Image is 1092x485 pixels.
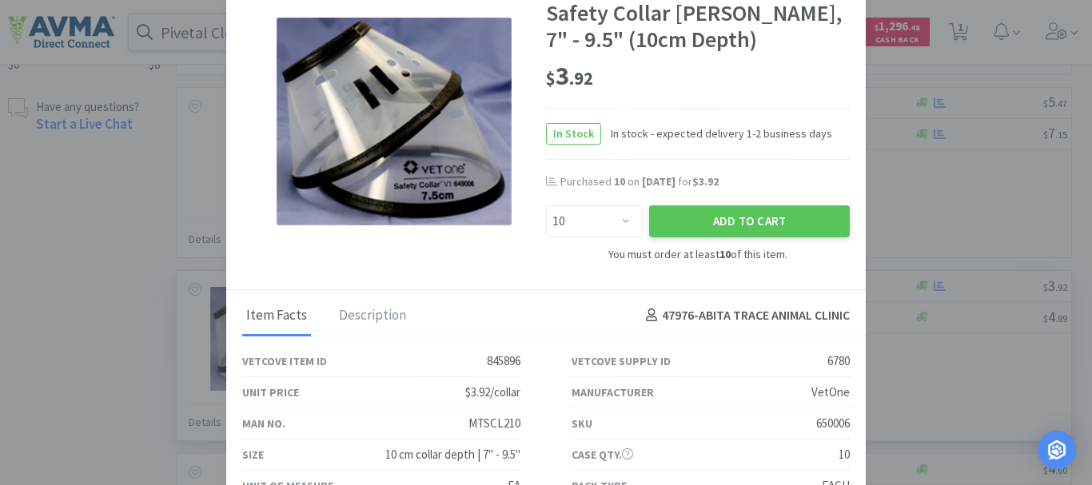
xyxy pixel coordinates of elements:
div: Vetcove Supply ID [572,352,671,370]
div: 10 [839,445,850,464]
div: Man No. [242,415,285,432]
div: Manufacturer [572,384,654,401]
div: SKU [572,415,592,432]
h4: 47976 - ABITA TRACE ANIMAL CLINIC [640,305,850,326]
span: In Stock [547,124,600,144]
span: $ [546,67,556,89]
div: Unit Price [242,384,299,401]
div: Case Qty. [572,446,633,463]
span: [DATE] [642,174,676,189]
strong: 10 [719,247,731,261]
img: da0cf391ce4541d899496bde25215f0f_6780.png [277,18,511,225]
div: You must order at least of this item. [546,245,850,263]
div: 10 cm collar depth | 7" - 9.5" [385,445,520,464]
div: VetOne [811,383,850,402]
span: . 92 [569,67,593,89]
div: Size [242,446,264,463]
div: 650006 [816,414,850,433]
div: 845896 [487,352,520,371]
span: 3 [546,60,593,92]
div: Purchased on for [560,174,850,190]
div: Open Intercom Messenger [1038,431,1076,469]
div: $3.92/collar [465,383,520,402]
div: Description [335,296,410,336]
div: 6780 [827,352,850,371]
span: $3.92 [692,174,719,189]
button: Add to Cart [649,205,850,237]
div: MTSCL210 [468,414,520,433]
span: In stock - expected delivery 1-2 business days [601,125,832,142]
div: Vetcove Item ID [242,352,327,370]
span: 10 [614,174,625,189]
div: Item Facts [242,296,311,336]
